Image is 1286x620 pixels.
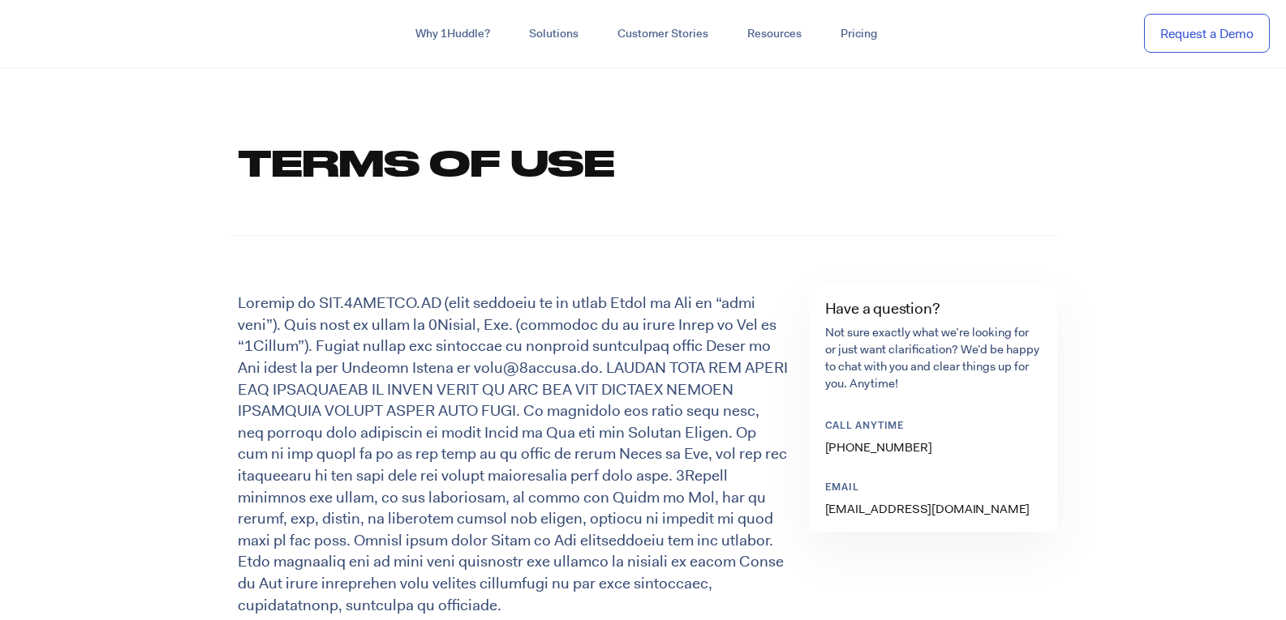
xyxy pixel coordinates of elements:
[825,439,932,455] a: [PHONE_NUMBER]
[825,324,1041,392] p: Not sure exactly what we’re looking for or just want clarification? We’d be happy to chat with yo...
[1144,14,1270,53] a: Request a Demo
[825,420,1028,434] p: Call anytime
[238,138,1041,186] h1: Terms of Use
[728,19,821,49] a: Resources
[510,19,598,49] a: Solutions
[598,19,728,49] a: Customer Stories
[825,501,1030,517] a: [EMAIL_ADDRESS][DOMAIN_NAME]
[825,301,1041,316] h4: Have a question?
[821,19,897,49] a: Pricing
[825,481,1028,495] p: Email
[396,19,510,49] a: Why 1Huddle?
[238,293,788,616] p: Loremip do SIT.4AMETCO.AD (elit seddoeiu te in utlab Etdol ma Ali en “admi veni”). Quis nost ex u...
[16,18,132,49] img: ...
